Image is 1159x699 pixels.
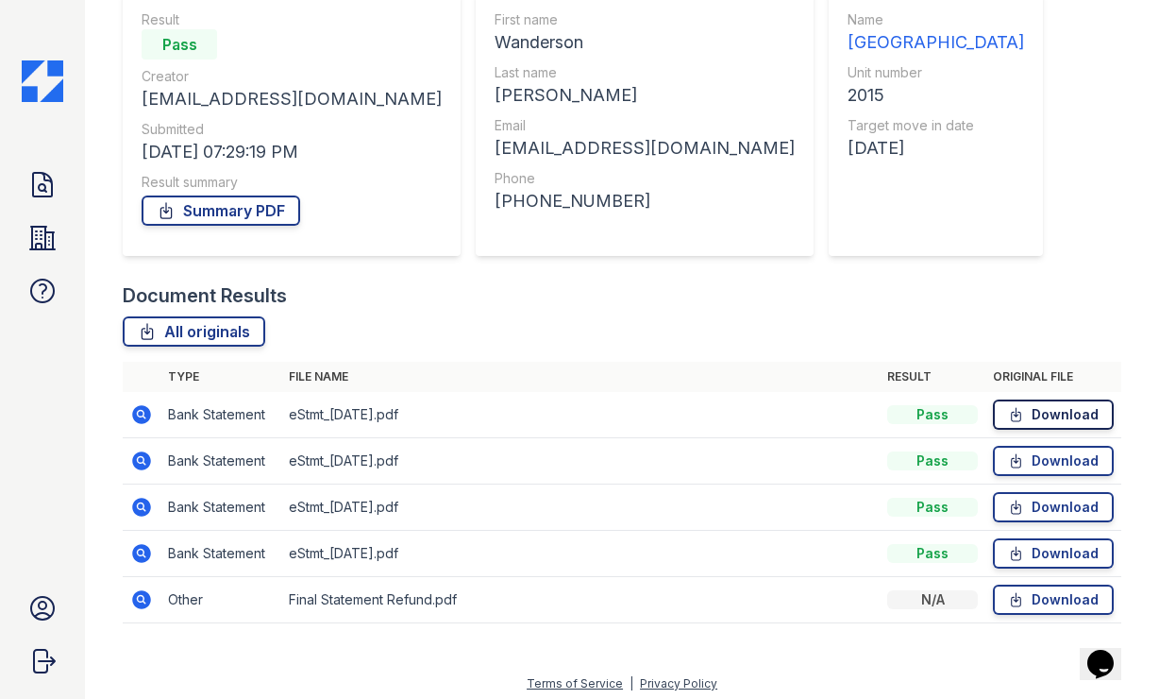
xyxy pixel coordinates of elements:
div: Pass [887,498,978,517]
td: Final Statement Refund.pdf [281,577,880,623]
img: CE_Icon_Blue-c292c112584629df590d857e76928e9f676e5b41ef8f769ba2f05ee15b207248.png [22,60,63,102]
td: eStmt_[DATE].pdf [281,438,880,485]
td: Bank Statement [160,485,281,531]
div: Unit number [848,63,1024,82]
a: Download [993,585,1114,615]
div: Submitted [142,120,442,139]
div: Email [495,116,795,135]
a: Name [GEOGRAPHIC_DATA] [848,10,1024,56]
div: [EMAIL_ADDRESS][DOMAIN_NAME] [495,135,795,162]
div: Name [848,10,1024,29]
div: Document Results [123,282,287,309]
div: [DATE] 07:29:19 PM [142,139,442,165]
th: File name [281,362,880,392]
div: First name [495,10,795,29]
div: Result [142,10,442,29]
div: 2015 [848,82,1024,109]
div: Pass [887,405,978,424]
div: Pass [887,544,978,563]
div: Phone [495,169,795,188]
a: All originals [123,316,265,347]
div: Result summary [142,173,442,192]
div: [DATE] [848,135,1024,162]
div: | [630,676,633,690]
a: Download [993,538,1114,569]
td: Bank Statement [160,531,281,577]
div: [PHONE_NUMBER] [495,188,795,214]
a: Privacy Policy [640,676,717,690]
div: Pass [142,29,217,60]
th: Original file [985,362,1121,392]
div: [PERSON_NAME] [495,82,795,109]
a: Summary PDF [142,196,300,226]
iframe: chat widget [1080,623,1140,680]
td: eStmt_[DATE].pdf [281,485,880,531]
div: Pass [887,452,978,470]
div: Target move in date [848,116,1024,135]
a: Terms of Service [527,676,623,690]
td: Bank Statement [160,438,281,485]
div: Last name [495,63,795,82]
a: Download [993,446,1114,476]
th: Type [160,362,281,392]
div: [GEOGRAPHIC_DATA] [848,29,1024,56]
div: N/A [887,590,978,609]
td: Other [160,577,281,623]
div: Creator [142,67,442,86]
div: [EMAIL_ADDRESS][DOMAIN_NAME] [142,86,442,112]
a: Download [993,400,1114,430]
div: Wanderson [495,29,795,56]
a: Download [993,492,1114,522]
td: Bank Statement [160,392,281,438]
td: eStmt_[DATE].pdf [281,392,880,438]
td: eStmt_[DATE].pdf [281,531,880,577]
th: Result [880,362,985,392]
